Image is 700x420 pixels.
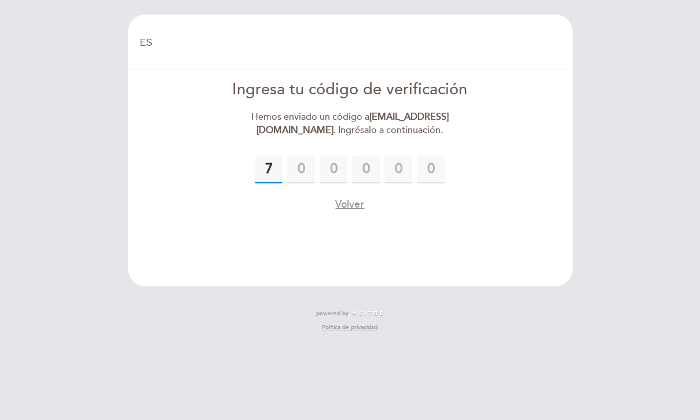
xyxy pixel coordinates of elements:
a: powered by [316,310,384,318]
input: 0 [384,156,412,183]
div: Ingresa tu código de verificación [217,79,483,101]
input: 0 [320,156,347,183]
input: 0 [352,156,380,183]
input: 0 [287,156,315,183]
div: Hemos enviado un código a . Ingrésalo a continuación. [217,110,483,137]
button: Volver [335,197,364,212]
input: 0 [255,156,283,183]
a: Política de privacidad [322,323,378,331]
strong: [EMAIL_ADDRESS][DOMAIN_NAME] [256,111,449,136]
img: MEITRE [351,311,384,316]
span: powered by [316,310,349,318]
input: 0 [417,156,445,183]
